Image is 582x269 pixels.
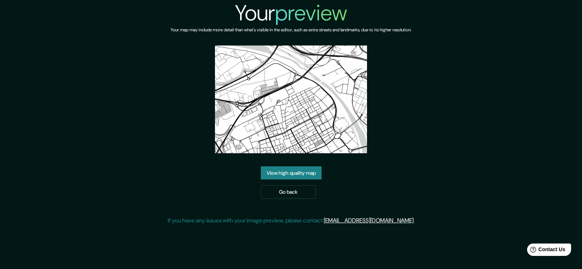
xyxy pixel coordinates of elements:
a: View high quality map [261,166,322,180]
a: [EMAIL_ADDRESS][DOMAIN_NAME] [324,217,414,224]
p: If you have any issues with your image preview, please contact . [168,216,415,225]
img: created-map-preview [215,46,367,153]
h6: Your map may include more detail than what's visible in the editor, such as extra streets and lan... [171,26,411,34]
a: Go back [261,185,316,199]
iframe: Help widget launcher [517,241,574,261]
